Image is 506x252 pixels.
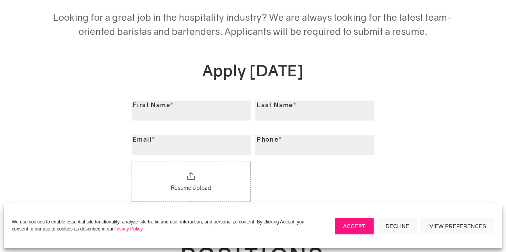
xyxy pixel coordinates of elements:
[53,11,453,37] span: Looking for a great job in the hospitality industry? We are always looking for the latest team-or...
[335,218,374,234] button: Accept
[171,184,211,192] button: Resume Upload. Resume Upload. Maximum file size: 52.43MB
[51,62,456,83] h2: Apply [DATE]
[114,226,143,232] a: Privacy Policy
[12,218,308,232] p: We use cookies to enable essential site functionality, analyze site traffic and user interaction,...
[255,160,372,190] iframe: reCAPTCHA
[378,218,418,234] button: Decline
[421,218,494,234] button: View preferences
